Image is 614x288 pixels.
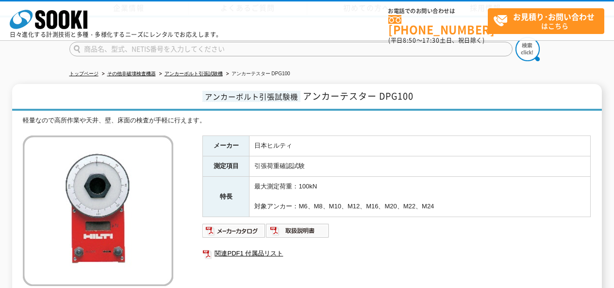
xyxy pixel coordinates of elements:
span: 8:50 [403,36,416,45]
th: 測定項目 [203,156,249,176]
span: アンカーテスター DPG100 [303,89,414,102]
td: 引張荷重確認試験 [249,156,591,176]
a: その他非破壊検査機器 [107,71,156,76]
li: アンカーテスター DPG100 [224,69,290,79]
img: アンカーテスター DPG100 [23,136,173,286]
a: メーカーカタログ [202,229,266,237]
p: 日々進化する計測技術と多種・多様化するニーズにレンタルでお応えします。 [10,32,222,37]
a: 関連PDF1 付属品リスト [202,247,591,260]
img: btn_search.png [515,37,540,61]
img: メーカーカタログ [202,223,266,238]
a: お見積り･お問い合わせはこちら [488,8,604,34]
th: 特長 [203,176,249,217]
span: アンカーボルト引張試験機 [202,91,300,102]
img: 取扱説明書 [266,223,330,238]
a: アンカーボルト引張試験機 [165,71,223,76]
td: 最大測定荷重：100kN 対象アンカー：M6、M8、M10、M12、M16、M20、M22、M24 [249,176,591,217]
a: [PHONE_NUMBER] [388,15,488,35]
a: 取扱説明書 [266,229,330,237]
div: 軽量なので高所作業や天井、壁、床面の検査が手軽に行えます。 [23,116,591,126]
strong: お見積り･お問い合わせ [513,11,595,22]
a: トップページ [69,71,99,76]
span: (平日 ～ 土日、祝日除く) [388,36,484,45]
span: 17:30 [422,36,440,45]
td: 日本ヒルティ [249,136,591,156]
span: お電話でのお問い合わせは [388,8,488,14]
span: はこちら [493,9,604,33]
th: メーカー [203,136,249,156]
input: 商品名、型式、NETIS番号を入力してください [69,42,513,56]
